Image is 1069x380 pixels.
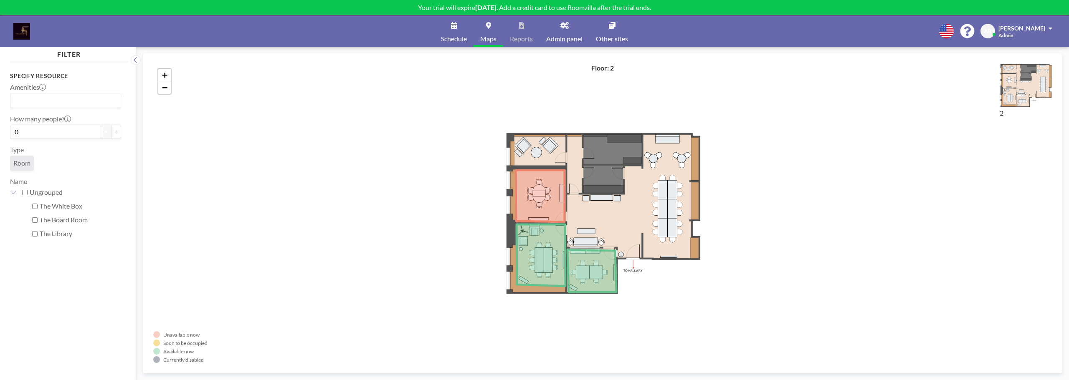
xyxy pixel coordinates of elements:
span: AR [984,28,992,35]
a: Other sites [589,15,635,47]
span: Room [13,159,30,167]
div: Soon to be occupied [163,340,208,346]
span: Other sites [596,35,628,42]
a: Zoom out [158,81,171,94]
h4: Floor: 2 [591,64,614,72]
label: The Board Room [40,216,121,224]
a: Schedule [434,15,474,47]
label: How many people? [10,115,71,123]
div: Search for option [10,93,121,108]
span: Schedule [441,35,467,42]
img: 9ac97996b15b53de89f321613f7873b7.png [1000,64,1052,107]
h4: FILTER [10,47,128,58]
label: 2 [1000,109,1003,117]
button: - [101,125,111,139]
span: Admin panel [546,35,583,42]
span: − [162,82,167,93]
label: Ungrouped [30,188,121,196]
a: Reports [503,15,540,47]
span: Admin [998,32,1013,38]
a: Zoom in [158,69,171,81]
input: Search for option [11,95,116,106]
label: The Library [40,229,121,238]
span: [PERSON_NAME] [998,25,1045,32]
b: [DATE] [475,3,497,11]
div: Available now [163,348,194,355]
span: Reports [510,35,533,42]
a: Maps [474,15,503,47]
div: Unavailable now [163,332,200,338]
label: Name [10,177,27,185]
a: Admin panel [540,15,589,47]
label: Amenities [10,83,46,91]
button: + [111,125,121,139]
h3: Specify resource [10,72,121,80]
label: Type [10,146,24,154]
span: + [162,70,167,80]
span: Maps [480,35,497,42]
img: organization-logo [13,23,30,40]
div: Currently disabled [163,357,204,363]
label: The White Box [40,202,121,210]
